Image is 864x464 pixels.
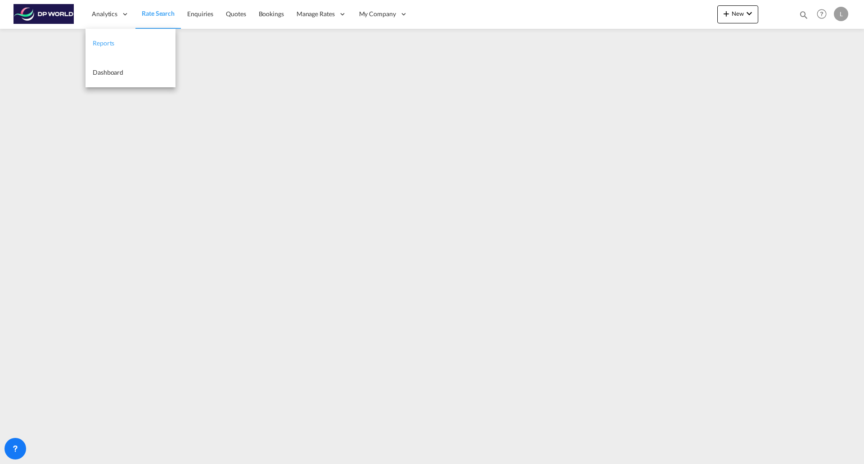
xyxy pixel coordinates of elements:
span: Rate Search [142,9,175,17]
a: Reports [85,29,175,58]
md-icon: icon-magnify [799,10,809,20]
span: Quotes [226,10,246,18]
div: Help [814,6,834,23]
div: icon-magnify [799,10,809,23]
md-icon: icon-chevron-down [744,8,755,19]
a: Dashboard [85,58,175,87]
span: New [721,10,755,17]
span: Dashboard [93,68,123,76]
span: Help [814,6,829,22]
md-icon: icon-plus 400-fg [721,8,732,19]
span: Reports [93,39,114,47]
div: L [834,7,848,21]
button: icon-plus 400-fgNewicon-chevron-down [717,5,758,23]
span: Analytics [92,9,117,18]
span: Bookings [259,10,284,18]
span: Manage Rates [297,9,335,18]
img: c08ca190194411f088ed0f3ba295208c.png [13,4,74,24]
span: My Company [359,9,396,18]
span: Enquiries [187,10,213,18]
